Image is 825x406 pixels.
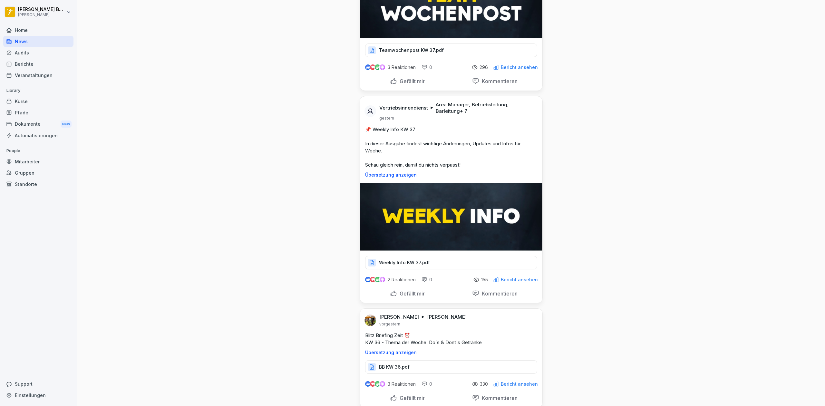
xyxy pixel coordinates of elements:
[479,290,518,297] p: Kommentieren
[3,118,73,130] div: Dokumente
[3,156,73,167] a: Mitarbeiter
[379,259,430,266] p: Weekly Info KW 37.pdf
[501,277,538,282] p: Bericht ansehen
[479,78,518,84] p: Kommentieren
[479,395,518,401] p: Kommentieren
[388,382,416,387] p: 3 Reaktionen
[364,314,376,326] img: ahtvx1qdgs31qf7oeejj87mb.png
[397,78,425,84] p: Gefällt mir
[375,381,380,387] img: celebrate
[388,277,416,282] p: 2 Reaktionen
[360,183,542,251] img: pnqd11m1ldbuej3d5e71yr9q.png
[3,58,73,70] a: Berichte
[422,64,432,71] div: 0
[379,314,419,320] p: [PERSON_NAME]
[422,276,432,283] div: 0
[3,146,73,156] p: People
[3,179,73,190] a: Standorte
[365,382,370,387] img: like
[3,167,73,179] a: Gruppen
[379,364,410,370] p: BB KW 36.pdf
[18,13,65,17] p: [PERSON_NAME]
[3,118,73,130] a: DokumenteNew
[370,277,375,282] img: love
[380,64,385,70] img: inspiring
[365,332,537,346] p: Blitz Briefing Zeit ⏰ KW 36 - Thema der Woche: Do´s & Dont´s Getränke
[380,277,385,283] img: inspiring
[397,290,425,297] p: Gefällt mir
[61,121,72,128] div: New
[18,7,65,12] p: [PERSON_NAME] Bogomolec
[365,277,370,282] img: like
[422,381,432,387] div: 0
[365,65,370,70] img: like
[3,85,73,96] p: Library
[397,395,425,401] p: Gefällt mir
[365,350,537,355] p: Übersetzung anzeigen
[3,378,73,390] div: Support
[3,47,73,58] a: Audits
[379,105,428,111] p: Vertriebsinnendienst
[3,390,73,401] a: Einstellungen
[388,65,416,70] p: 3 Reaktionen
[3,24,73,36] a: Home
[365,49,537,55] a: Teamwochenpost KW 37.pdf
[370,382,375,386] img: love
[501,382,538,387] p: Bericht ansehen
[379,322,400,327] p: vorgestern
[365,172,537,178] p: Übersetzung anzeigen
[436,101,535,114] p: Area Manager, Betriebsleitung, Barleitung + 7
[375,277,380,282] img: celebrate
[3,96,73,107] a: Kurse
[481,277,488,282] p: 155
[3,70,73,81] a: Veranstaltungen
[379,47,444,53] p: Teamwochenpost KW 37.pdf
[3,36,73,47] a: News
[370,65,375,70] img: love
[427,314,467,320] p: [PERSON_NAME]
[380,381,385,387] img: inspiring
[375,64,380,70] img: celebrate
[501,65,538,70] p: Bericht ansehen
[365,366,537,372] a: BB KW 36.pdf
[3,130,73,141] a: Automatisierungen
[365,126,537,169] p: 📌 Weekly Info KW 37 In dieser Ausgabe findest wichtige Änderungen, Updates und Infos für Woche. S...
[480,65,488,70] p: 296
[379,116,394,121] p: gestern
[365,261,537,268] a: Weekly Info KW 37.pdf
[480,382,488,387] p: 330
[3,107,73,118] a: Pfade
